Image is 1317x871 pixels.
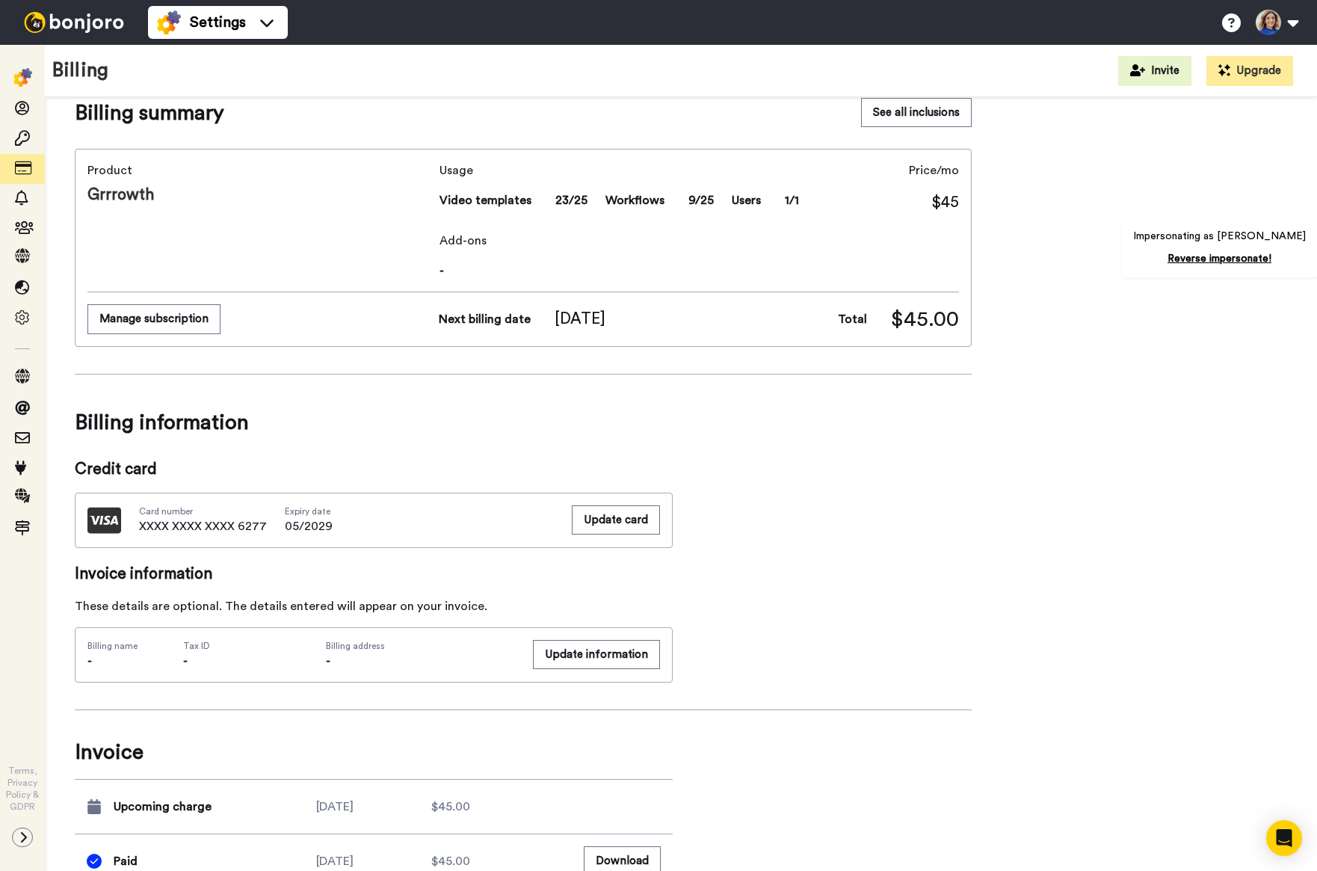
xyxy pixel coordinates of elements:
[75,401,972,443] span: Billing information
[861,98,972,127] button: See all inclusions
[785,191,799,209] span: 1/1
[87,655,92,667] span: -
[431,798,546,816] div: $45.00
[439,262,959,280] span: -
[139,505,267,517] span: Card number
[114,852,138,870] span: Paid
[533,640,660,669] button: Update information
[87,184,434,206] span: Grrrowth
[75,737,673,767] span: Invoice
[439,191,531,209] span: Video templates
[931,191,959,214] span: $45
[572,505,660,535] button: Update card
[861,98,972,128] a: See all inclusions
[285,517,333,535] span: 05/2029
[87,161,434,179] span: Product
[909,161,959,179] span: Price/mo
[326,640,516,652] span: Billing address
[891,304,959,334] span: $45.00
[18,12,130,33] img: bj-logo-header-white.svg
[431,852,470,870] span: $45.00
[439,310,531,328] span: Next billing date
[732,191,761,209] span: Users
[183,655,188,667] span: -
[688,191,714,209] span: 9/25
[439,232,959,250] span: Add-ons
[157,10,181,34] img: settings-colored.svg
[838,310,867,328] span: Total
[316,852,431,870] div: [DATE]
[75,563,673,585] span: Invoice information
[285,505,333,517] span: Expiry date
[139,517,267,535] span: XXXX XXXX XXXX 6277
[326,655,330,667] span: -
[555,308,605,330] span: [DATE]
[1133,229,1306,244] p: Impersonating as [PERSON_NAME]
[555,191,587,209] span: 23/25
[1168,253,1271,264] a: Reverse impersonate!
[1266,820,1302,856] div: Open Intercom Messenger
[114,798,212,816] span: Upcoming charge
[1206,56,1293,86] button: Upgrade
[605,191,664,209] span: Workflows
[1118,56,1191,86] button: Invite
[52,60,108,81] h1: Billing
[87,304,220,333] button: Manage subscription
[13,68,32,87] img: settings-colored.svg
[190,12,246,33] span: Settings
[439,161,799,179] span: Usage
[316,798,431,816] div: [DATE]
[87,640,138,652] span: Billing name
[183,640,210,652] span: Tax ID
[75,98,224,128] span: Billing summary
[75,597,673,615] div: These details are optional. The details entered will appear on your invoice.
[75,458,673,481] span: Credit card
[533,640,660,670] a: Update information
